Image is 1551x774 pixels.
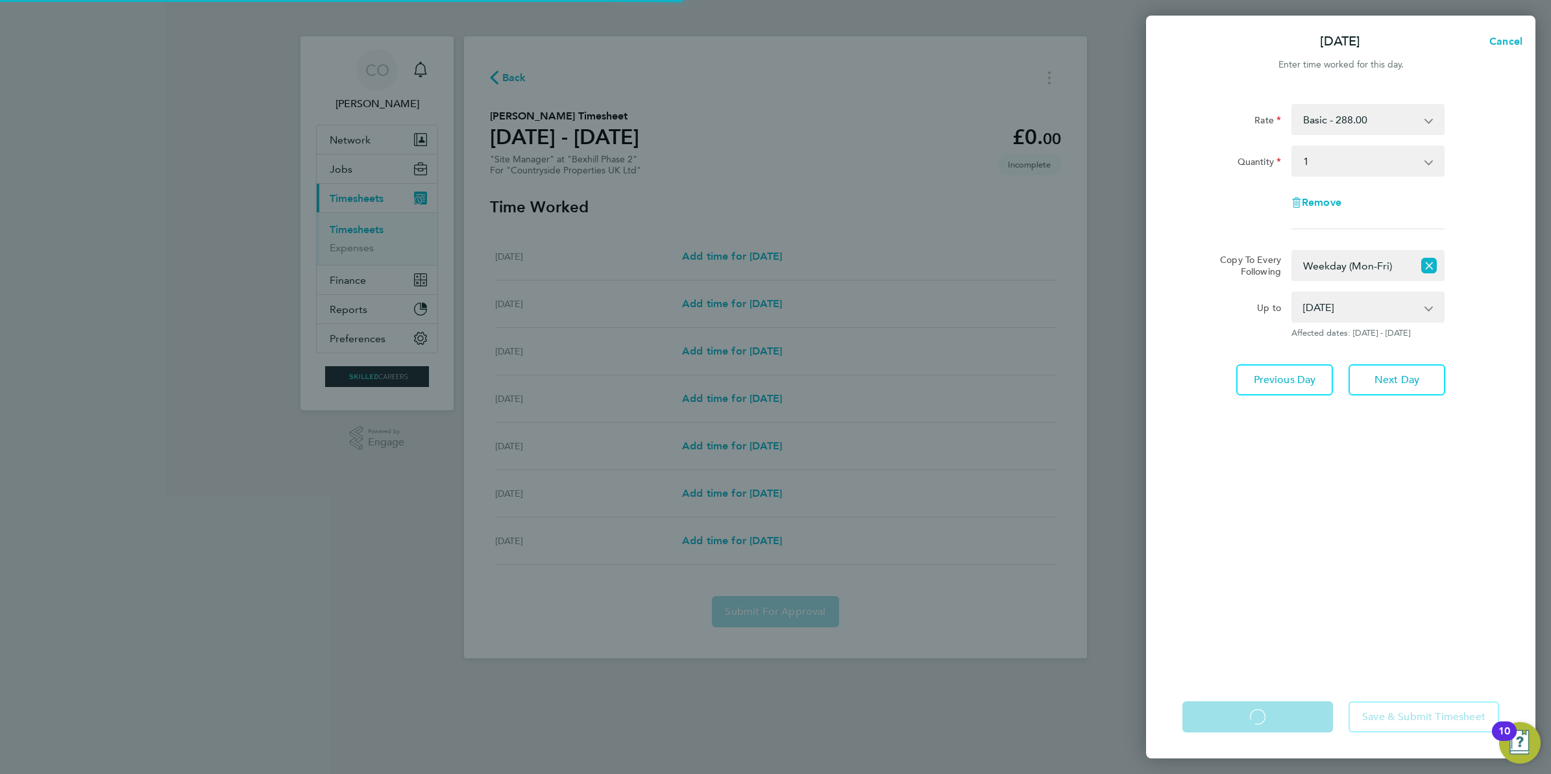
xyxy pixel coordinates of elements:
span: Affected dates: [DATE] - [DATE] [1291,328,1445,338]
label: Quantity [1238,156,1281,171]
button: Next Day [1349,364,1445,395]
p: [DATE] [1320,32,1360,51]
label: Up to [1257,302,1281,318]
button: Reset selection [1421,251,1437,280]
div: 10 [1498,731,1510,748]
button: Previous Day [1236,364,1333,395]
span: Previous Day [1254,373,1316,386]
button: Open Resource Center, 10 new notifications [1499,722,1541,764]
label: Rate [1254,114,1281,130]
label: Copy To Every Following [1210,254,1281,277]
span: Remove [1302,196,1341,208]
div: Enter time worked for this day. [1146,57,1535,73]
span: Next Day [1374,373,1419,386]
button: Remove [1291,197,1341,208]
button: Cancel [1469,29,1535,55]
span: Cancel [1485,35,1522,47]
